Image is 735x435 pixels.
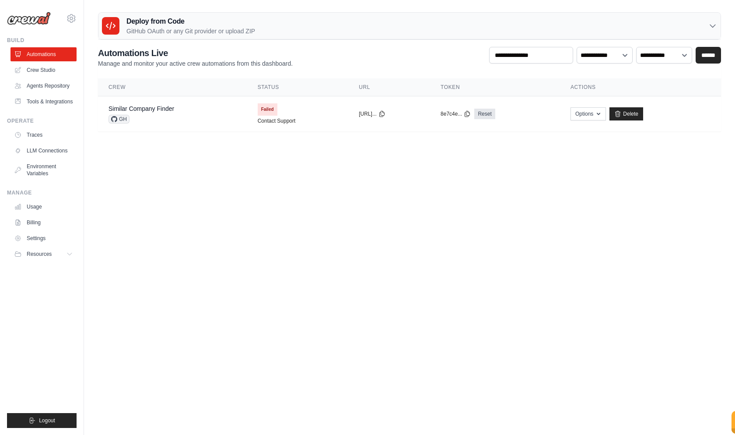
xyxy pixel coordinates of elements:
[10,79,77,93] a: Agents Repository
[560,78,721,96] th: Actions
[126,27,255,35] p: GitHub OAuth or any Git provider or upload ZIP
[609,107,643,120] a: Delete
[430,78,560,96] th: Token
[7,117,77,124] div: Operate
[10,231,77,245] a: Settings
[10,159,77,180] a: Environment Variables
[7,413,77,428] button: Logout
[10,128,77,142] a: Traces
[570,107,606,120] button: Options
[7,189,77,196] div: Manage
[258,117,296,124] a: Contact Support
[10,47,77,61] a: Automations
[10,144,77,158] a: LLM Connections
[27,251,52,258] span: Resources
[474,109,495,119] a: Reset
[10,247,77,261] button: Resources
[348,78,430,96] th: URL
[10,200,77,214] a: Usage
[10,63,77,77] a: Crew Studio
[441,110,471,117] button: 8e7c4e...
[126,16,255,27] h3: Deploy from Code
[258,103,277,116] span: Failed
[7,12,51,25] img: Logo
[7,37,77,44] div: Build
[108,105,174,112] a: Similar Company Finder
[247,78,349,96] th: Status
[108,115,129,124] span: GH
[98,78,247,96] th: Crew
[10,216,77,230] a: Billing
[98,47,293,59] h2: Automations Live
[39,417,55,424] span: Logout
[10,95,77,109] a: Tools & Integrations
[98,59,293,68] p: Manage and monitor your active crew automations from this dashboard.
